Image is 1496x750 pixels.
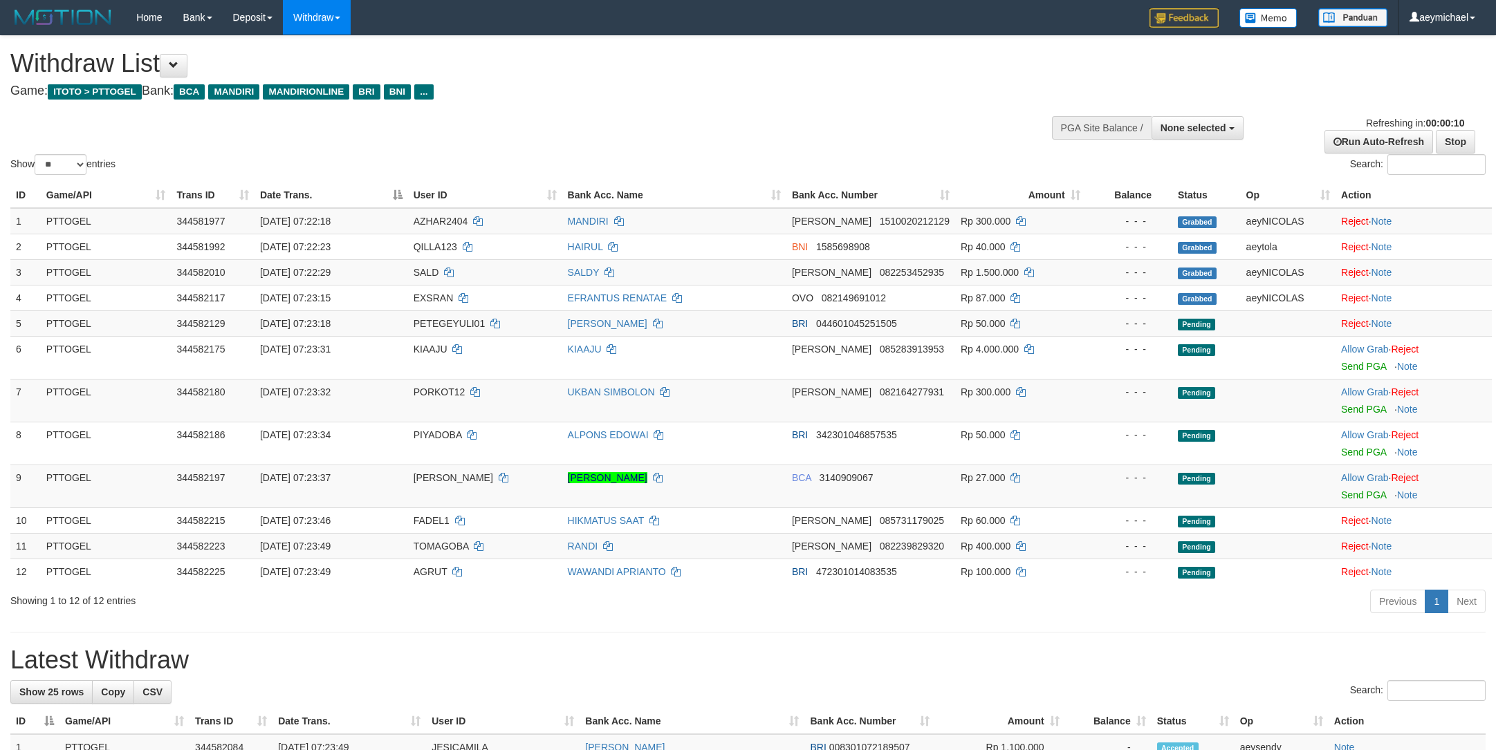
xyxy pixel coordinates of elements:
[35,154,86,175] select: Showentries
[880,216,950,227] span: Copy 1510020212129 to clipboard
[10,533,41,559] td: 11
[792,429,808,440] span: BRI
[408,182,562,208] th: User ID: activate to sort column ascending
[414,566,447,577] span: AGRUT
[580,709,804,734] th: Bank Acc. Name: activate to sort column ascending
[1372,292,1392,303] a: Note
[1448,590,1486,613] a: Next
[260,292,331,303] span: [DATE] 07:23:15
[1372,241,1392,252] a: Note
[1091,385,1167,399] div: - - -
[176,267,225,278] span: 344582010
[176,566,225,577] span: 344582225
[176,216,225,227] span: 344581977
[10,646,1486,674] h1: Latest Withdraw
[792,241,808,252] span: BNI
[1372,318,1392,329] a: Note
[1091,428,1167,442] div: - - -
[41,533,172,559] td: PTTOGEL
[1341,386,1388,397] a: Allow Grab
[260,267,331,278] span: [DATE] 07:22:29
[414,472,493,483] span: [PERSON_NAME]
[1391,344,1419,355] a: Reject
[260,241,331,252] span: [DATE] 07:22:23
[1336,259,1492,285] td: ·
[568,344,602,355] a: KIAAJU
[1091,317,1167,330] div: - - -
[1241,182,1336,208] th: Op: activate to sort column ascending
[41,559,172,584] td: PTTOGEL
[792,344,871,355] span: [PERSON_NAME]
[568,566,666,577] a: WAWANDI APRIANTO
[961,267,1019,278] span: Rp 1.500.000
[1241,285,1336,310] td: aeyNICOLAS
[1152,709,1235,734] th: Status: activate to sort column ascending
[414,344,447,355] span: KIAAJU
[414,267,439,278] span: SALD
[255,182,408,208] th: Date Trans.: activate to sort column descending
[880,344,944,355] span: Copy 085283913953 to clipboard
[792,472,811,483] span: BCA
[816,566,897,577] span: Copy 472301014083535 to clipboard
[961,344,1019,355] span: Rp 4.000.000
[41,336,172,379] td: PTTOGEL
[1065,709,1152,734] th: Balance: activate to sort column ascending
[10,559,41,584] td: 12
[792,386,871,397] span: [PERSON_NAME]
[568,429,649,440] a: ALPONS EDOWAI
[1397,447,1418,458] a: Note
[568,541,598,552] a: RANDI
[1436,130,1475,153] a: Stop
[414,292,454,303] span: EXSRAN
[1341,472,1388,483] a: Allow Grab
[19,686,84,697] span: Show 25 rows
[260,386,331,397] span: [DATE] 07:23:32
[1341,267,1369,278] a: Reject
[1178,293,1217,305] span: Grabbed
[568,292,667,303] a: EFRANTUS RENATAE
[414,386,465,397] span: PORKOT12
[176,318,225,329] span: 344582129
[880,541,944,552] span: Copy 082239829320 to clipboard
[41,507,172,533] td: PTTOGEL
[1397,361,1418,372] a: Note
[1370,590,1425,613] a: Previous
[1091,539,1167,553] div: - - -
[414,84,433,100] span: ...
[41,285,172,310] td: PTTOGEL
[961,292,1006,303] span: Rp 87.000
[568,241,603,252] a: HAIRUL
[10,285,41,310] td: 4
[41,379,172,422] td: PTTOGEL
[792,541,871,552] span: [PERSON_NAME]
[1241,208,1336,234] td: aeyNICOLAS
[1341,241,1369,252] a: Reject
[48,84,142,100] span: ITOTO > PTTOGEL
[1425,118,1464,129] strong: 00:00:10
[1341,386,1391,397] span: ·
[1052,116,1152,140] div: PGA Site Balance /
[1372,541,1392,552] a: Note
[820,472,874,483] span: Copy 3140909067 to clipboard
[10,7,116,28] img: MOTION_logo.png
[10,310,41,336] td: 5
[1336,507,1492,533] td: ·
[1387,154,1486,175] input: Search:
[822,292,886,303] span: Copy 082149691012 to clipboard
[961,386,1010,397] span: Rp 300.000
[1341,344,1388,355] a: Allow Grab
[1336,208,1492,234] td: ·
[260,216,331,227] span: [DATE] 07:22:18
[176,292,225,303] span: 344582117
[1341,292,1369,303] a: Reject
[1372,566,1392,577] a: Note
[1178,242,1217,254] span: Grabbed
[792,292,813,303] span: OVO
[961,541,1010,552] span: Rp 400.000
[1341,318,1369,329] a: Reject
[1241,234,1336,259] td: aeytola
[263,84,349,100] span: MANDIRIONLINE
[961,429,1006,440] span: Rp 50.000
[1341,566,1369,577] a: Reject
[414,541,469,552] span: TOMAGOBA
